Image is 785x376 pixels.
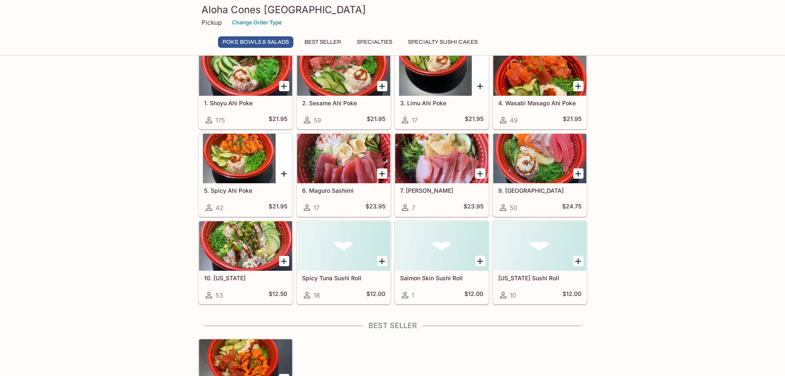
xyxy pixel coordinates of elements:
[464,290,483,300] h5: $12.00
[412,116,417,124] span: 17
[475,168,485,179] button: Add 7. Hamachi Sashimi
[297,46,390,96] div: 2. Sesame Ahi Poke
[395,133,489,217] a: 7. [PERSON_NAME]7$23.95
[400,187,483,194] h5: 7. [PERSON_NAME]
[314,291,320,299] span: 18
[279,81,289,91] button: Add 1. Shoyu Ahi Poke
[297,221,390,271] div: Spicy Tuna Sushi Roll
[377,168,387,179] button: Add 6. Maguro Sashimi
[314,116,321,124] span: 59
[302,274,385,281] h5: Spicy Tuna Sushi Roll
[199,46,292,96] div: 1. Shoyu Ahi Poke
[573,81,583,91] button: Add 4. Wasabi Masago Ahi Poke
[199,221,293,304] a: 10. [US_STATE]53$12.50
[465,115,483,125] h5: $21.95
[216,291,223,299] span: 53
[498,99,581,106] h5: 4. Wasabi Masago Ahi Poke
[300,36,346,48] button: Best Seller
[395,134,488,183] div: 7. Hamachi Sashimi
[202,3,584,16] h3: Aloha Cones [GEOGRAPHIC_DATA]
[493,221,587,304] a: [US_STATE] Sushi Roll10$12.00
[297,133,391,217] a: 6. Maguro Sashimi17$23.95
[395,46,488,96] div: 3. Limu Ahi Poke
[216,116,225,124] span: 175
[269,115,287,125] h5: $21.95
[366,203,385,213] h5: $23.95
[493,134,586,183] div: 9. Charashi
[475,256,485,266] button: Add Salmon Skin Sushi Roll
[199,221,292,271] div: 10. California
[218,36,293,48] button: Poke Bowls & Salads
[493,221,586,271] div: California Sushi Roll
[199,46,293,129] a: 1. Shoyu Ahi Poke175$21.95
[400,274,483,281] h5: Salmon Skin Sushi Roll
[269,203,287,213] h5: $21.95
[573,256,583,266] button: Add California Sushi Roll
[302,99,385,106] h5: 2. Sesame Ahi Poke
[202,19,222,26] p: Pickup
[563,115,581,125] h5: $21.95
[297,46,391,129] a: 2. Sesame Ahi Poke59$21.95
[199,133,293,217] a: 5. Spicy Ahi Poke42$21.95
[367,115,385,125] h5: $21.95
[377,256,387,266] button: Add Spicy Tuna Sushi Roll
[204,274,287,281] h5: 10. [US_STATE]
[395,221,489,304] a: Salmon Skin Sushi Roll1$12.00
[198,321,587,330] h4: Best Seller
[493,46,587,129] a: 4. Wasabi Masago Ahi Poke49$21.95
[279,168,289,179] button: Add 5. Spicy Ahi Poke
[412,291,414,299] span: 1
[562,290,581,300] h5: $12.00
[510,116,518,124] span: 49
[297,134,390,183] div: 6. Maguro Sashimi
[352,36,397,48] button: Specialties
[302,187,385,194] h5: 6. Maguro Sashimi
[510,291,516,299] span: 10
[279,256,289,266] button: Add 10. California
[510,204,517,212] span: 50
[498,187,581,194] h5: 9. [GEOGRAPHIC_DATA]
[366,290,385,300] h5: $12.00
[475,81,485,91] button: Add 3. Limu Ahi Poke
[400,99,483,106] h5: 3. Limu Ahi Poke
[573,168,583,179] button: Add 9. Charashi
[493,133,587,217] a: 9. [GEOGRAPHIC_DATA]50$24.75
[412,204,415,212] span: 7
[493,46,586,96] div: 4. Wasabi Masago Ahi Poke
[377,81,387,91] button: Add 2. Sesame Ahi Poke
[498,274,581,281] h5: [US_STATE] Sushi Roll
[228,16,286,29] button: Change Order Type
[204,187,287,194] h5: 5. Spicy Ahi Poke
[403,36,482,48] button: Specialty Sushi Cakes
[464,203,483,213] h5: $23.95
[395,46,489,129] a: 3. Limu Ahi Poke17$21.95
[395,221,488,271] div: Salmon Skin Sushi Roll
[297,221,391,304] a: Spicy Tuna Sushi Roll18$12.00
[204,99,287,106] h5: 1. Shoyu Ahi Poke
[314,204,319,212] span: 17
[199,134,292,183] div: 5. Spicy Ahi Poke
[216,204,223,212] span: 42
[562,203,581,213] h5: $24.75
[269,290,287,300] h5: $12.50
